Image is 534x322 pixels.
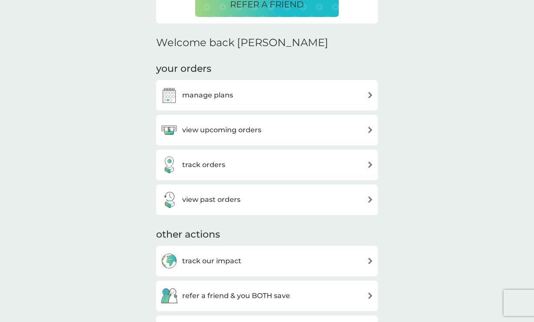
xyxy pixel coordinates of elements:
[182,124,261,136] h3: view upcoming orders
[156,228,220,241] h3: other actions
[156,62,211,76] h3: your orders
[182,290,290,302] h3: refer a friend & you BOTH save
[367,258,374,264] img: arrow right
[182,90,233,101] h3: manage plans
[182,159,225,171] h3: track orders
[367,292,374,299] img: arrow right
[182,255,241,267] h3: track our impact
[156,37,328,49] h2: Welcome back [PERSON_NAME]
[182,194,240,205] h3: view past orders
[367,196,374,203] img: arrow right
[367,127,374,133] img: arrow right
[367,92,374,98] img: arrow right
[367,161,374,168] img: arrow right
